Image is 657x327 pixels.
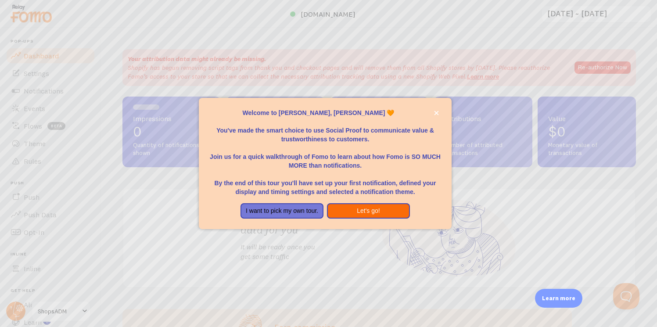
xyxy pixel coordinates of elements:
div: Learn more [535,289,582,308]
button: Let's go! [327,203,410,219]
p: By the end of this tour you'll have set up your first notification, defined your display and timi... [209,170,442,196]
p: You've made the smart choice to use Social Proof to communicate value & trustworthiness to custom... [209,117,442,144]
button: close, [432,108,441,118]
button: I want to pick my own tour. [241,203,323,219]
div: Welcome to Fomo, Andrew Gurganus 🧡You&amp;#39;ve made the smart choice to use Social Proof to com... [199,98,452,230]
p: Learn more [542,294,575,302]
p: Welcome to [PERSON_NAME], [PERSON_NAME] 🧡 [209,108,442,117]
p: Join us for a quick walkthrough of Fomo to learn about how Fomo is SO MUCH MORE than notifications. [209,144,442,170]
